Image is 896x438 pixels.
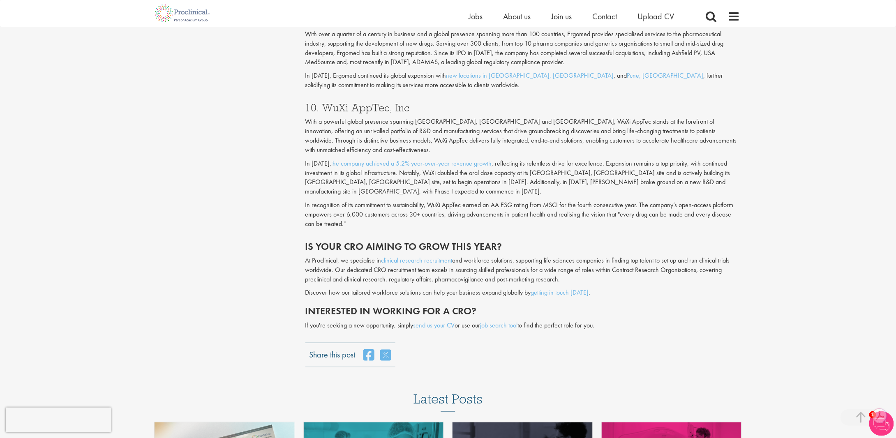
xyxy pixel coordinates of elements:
[305,102,740,113] h3: 10. WuXi AppTec, Inc
[305,256,740,284] p: At Proclinical, we specialise in and workforce solutions, supporting life sciences companies in f...
[305,241,740,252] h2: Is your CRO aiming to grow this year?
[6,408,111,432] iframe: reCAPTCHA
[305,159,740,196] p: In [DATE], , reflecting its relentless drive for excellence. Expansion remains a top priority, wi...
[305,201,740,229] p: In recognition of its commitment to sustainability, WuXi AppTec earned an AA ESG rating from MSCI...
[305,306,740,316] h2: Interested in working for a CRO?
[305,288,740,297] p: Discover how our tailored workforce solutions can help your business expand globally by .
[480,321,518,330] a: job search tool
[332,159,492,168] a: the company achieved a 5.2% year-over-year revenue growth
[592,11,617,22] a: Contact
[551,11,572,22] a: Join us
[469,11,483,22] a: Jobs
[446,71,614,80] a: new locations in [GEOGRAPHIC_DATA], [GEOGRAPHIC_DATA]
[627,71,704,80] a: Pune, [GEOGRAPHIC_DATA]
[381,349,391,361] a: share on twitter
[364,349,374,361] a: share on facebook
[309,349,356,355] label: Share this post
[531,288,589,297] a: getting in touch [DATE]
[305,321,740,330] p: If you're seeking a new opportunity, simply or use our to find the perfect role for you.
[381,256,453,265] a: clinical research recruitment
[869,411,894,436] img: Chatbot
[637,11,674,22] a: Upload CV
[305,30,740,67] p: With over a quarter of a century in business and a global presence spanning more than 100 countri...
[503,11,531,22] a: About us
[413,392,483,412] h3: Latest Posts
[305,117,740,154] p: With a powerful global presence spanning [GEOGRAPHIC_DATA], [GEOGRAPHIC_DATA] and [GEOGRAPHIC_DAT...
[869,411,876,418] span: 1
[413,321,455,330] a: send us your CV
[305,71,740,90] p: In [DATE], Ergomed continued its global expansion with , and , further solidifying its commitment...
